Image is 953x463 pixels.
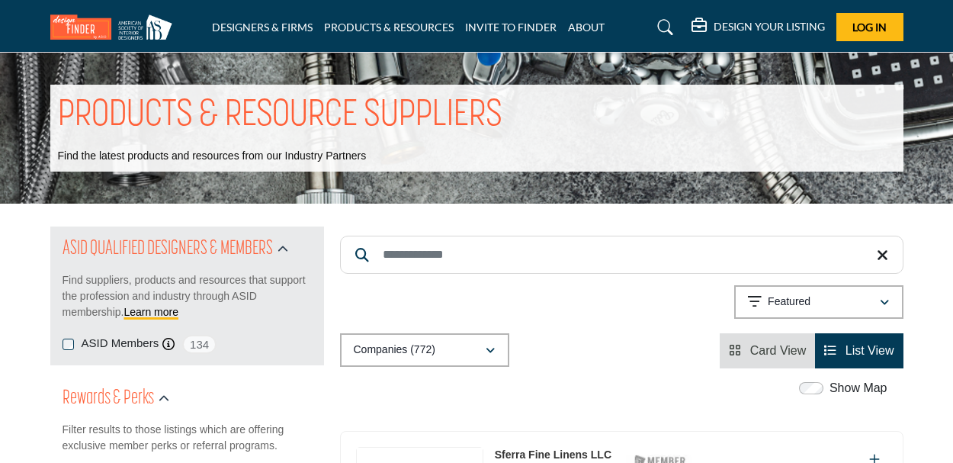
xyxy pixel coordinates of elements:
label: ASID Members [82,335,159,352]
h1: PRODUCTS & RESOURCE SUPPLIERS [58,92,502,140]
a: INVITE TO FINDER [465,21,557,34]
a: Learn more [124,306,178,318]
input: ASID Members checkbox [63,339,74,350]
a: Sferra Fine Linens LLC [495,449,611,461]
a: PRODUCTS & RESOURCES [324,21,454,34]
p: Sferra Fine Linens LLC [495,447,611,463]
button: Log In [836,13,903,41]
h5: DESIGN YOUR LISTING [714,20,825,34]
label: Show Map [829,379,887,397]
a: View Card [729,344,806,357]
p: Companies (772) [354,342,435,358]
div: DESIGN YOUR LISTING [691,18,825,37]
img: Site Logo [50,14,180,40]
h2: Rewards & Perks [63,385,154,413]
button: Companies (772) [340,333,509,367]
h2: ASID QUALIFIED DESIGNERS & MEMBERS [63,236,273,263]
a: ABOUT [568,21,605,34]
span: 134 [182,335,217,354]
p: Find the latest products and resources from our Industry Partners [58,149,367,164]
input: Search Keyword [340,236,903,274]
button: Featured [734,285,903,319]
li: List View [815,333,903,368]
span: List View [846,344,894,357]
p: Featured [768,294,810,310]
span: Log In [852,21,887,34]
p: Filter results to those listings which are offering exclusive member perks or referral programs. [63,422,312,454]
li: Card View [720,333,815,368]
a: Search [643,15,683,40]
a: DESIGNERS & FIRMS [212,21,313,34]
a: View List [824,344,894,357]
span: Card View [750,344,807,357]
p: Find suppliers, products and resources that support the profession and industry through ASID memb... [63,272,312,320]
